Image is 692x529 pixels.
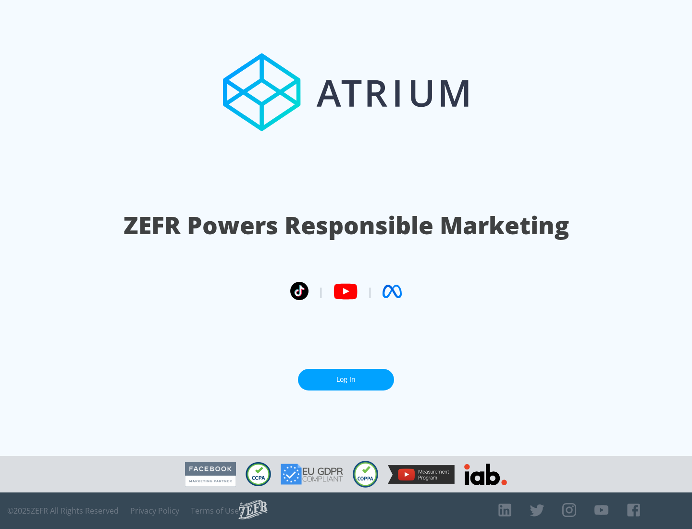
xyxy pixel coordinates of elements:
img: CCPA Compliant [246,462,271,486]
a: Terms of Use [191,506,239,516]
a: Log In [298,369,394,390]
span: | [318,284,324,299]
img: YouTube Measurement Program [388,465,455,484]
span: © 2025 ZEFR All Rights Reserved [7,506,119,516]
img: COPPA Compliant [353,461,378,488]
img: Facebook Marketing Partner [185,462,236,487]
span: | [367,284,373,299]
img: GDPR Compliant [281,464,343,485]
h1: ZEFR Powers Responsible Marketing [124,209,569,242]
a: Privacy Policy [130,506,179,516]
img: IAB [464,464,507,485]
